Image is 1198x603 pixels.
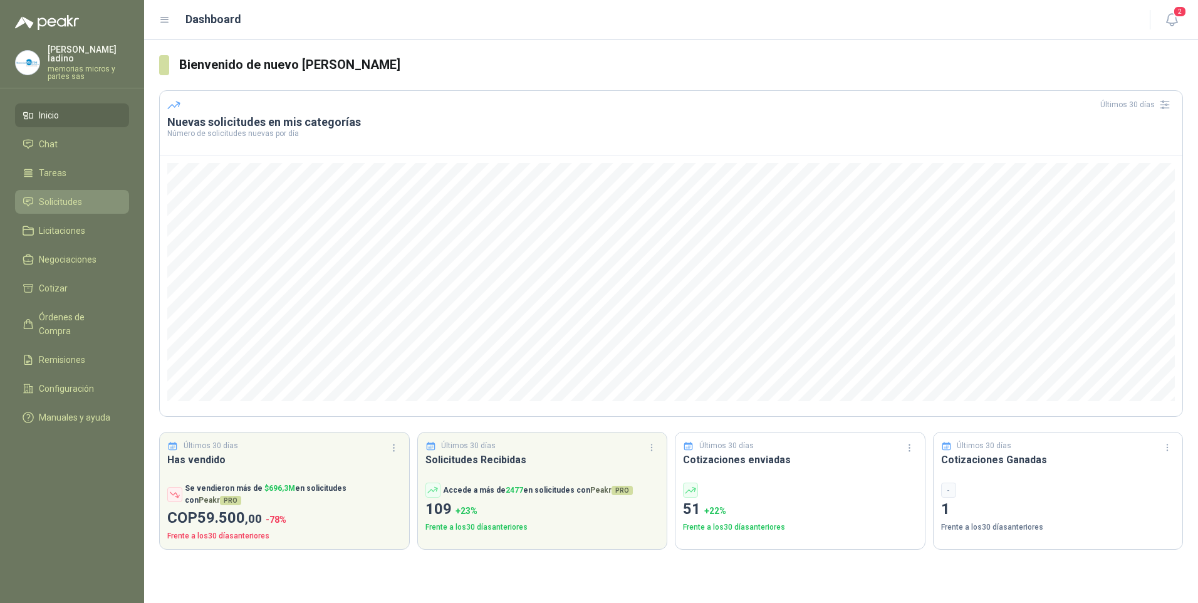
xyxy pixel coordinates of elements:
span: ,00 [245,511,262,526]
span: 59.500 [197,509,262,527]
h3: Bienvenido de nuevo [PERSON_NAME] [179,55,1183,75]
p: Frente a los 30 días anteriores [425,522,660,533]
a: Chat [15,132,129,156]
span: Órdenes de Compra [39,310,117,338]
span: + 23 % [456,506,477,516]
span: Manuales y ayuda [39,411,110,424]
p: COP [167,506,402,530]
a: Cotizar [15,276,129,300]
p: Frente a los 30 días anteriores [941,522,1175,533]
h3: Cotizaciones enviadas [683,452,917,468]
a: Tareas [15,161,129,185]
p: Últimos 30 días [441,440,496,452]
p: 1 [941,498,1175,522]
span: Solicitudes [39,195,82,209]
img: Company Logo [16,51,39,75]
span: Licitaciones [39,224,85,238]
h3: Cotizaciones Ganadas [941,452,1175,468]
p: 109 [425,498,660,522]
div: - [941,483,956,498]
a: Inicio [15,103,129,127]
a: Remisiones [15,348,129,372]
div: Últimos 30 días [1100,95,1175,115]
h3: Has vendido [167,452,402,468]
span: 2477 [506,486,523,495]
a: Órdenes de Compra [15,305,129,343]
p: Accede a más de en solicitudes con [443,485,633,496]
p: 51 [683,498,917,522]
img: Logo peakr [15,15,79,30]
span: Peakr [199,496,241,505]
p: Número de solicitudes nuevas por día [167,130,1175,137]
span: PRO [220,496,241,505]
p: Últimos 30 días [957,440,1011,452]
a: Configuración [15,377,129,401]
a: Solicitudes [15,190,129,214]
span: Inicio [39,108,59,122]
p: [PERSON_NAME] ladino [48,45,129,63]
span: -78 % [266,515,286,525]
span: PRO [612,486,633,495]
p: Últimos 30 días [184,440,238,452]
span: Configuración [39,382,94,396]
a: Negociaciones [15,248,129,271]
h1: Dashboard [185,11,241,28]
h3: Nuevas solicitudes en mis categorías [167,115,1175,130]
a: Licitaciones [15,219,129,243]
p: Frente a los 30 días anteriores [167,530,402,542]
span: Negociaciones [39,253,96,266]
span: Remisiones [39,353,85,367]
p: Frente a los 30 días anteriores [683,522,917,533]
a: Manuales y ayuda [15,406,129,429]
p: Últimos 30 días [699,440,754,452]
p: memorias micros y partes sas [48,65,129,80]
button: 2 [1160,9,1183,31]
span: Chat [39,137,58,151]
span: Cotizar [39,281,68,295]
span: + 22 % [704,506,726,516]
h3: Solicitudes Recibidas [425,452,660,468]
span: $ 696,3M [264,484,295,493]
p: Se vendieron más de en solicitudes con [185,483,402,506]
span: Peakr [590,486,633,495]
span: Tareas [39,166,66,180]
span: 2 [1173,6,1187,18]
